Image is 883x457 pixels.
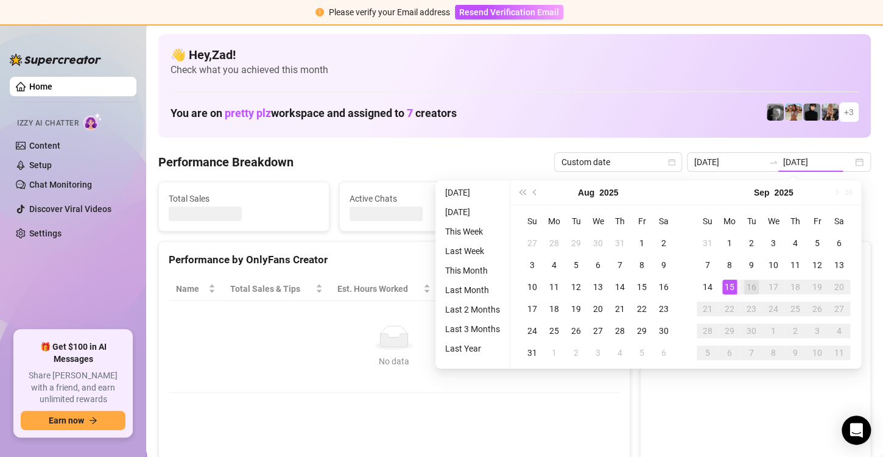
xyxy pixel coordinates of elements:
span: + 3 [844,105,854,119]
img: Amber [767,104,784,121]
a: Discover Viral Videos [29,204,111,214]
h4: Performance Breakdown [158,154,294,171]
span: 🎁 Get $100 in AI Messages [21,341,125,365]
div: Please verify your Email address [329,5,450,19]
button: Earn nowarrow-right [21,411,125,430]
span: Resend Verification Email [459,7,559,17]
img: Amber [785,104,802,121]
span: Earn now [49,416,84,425]
span: calendar [668,158,675,166]
button: Resend Verification Email [455,5,563,19]
img: Violet [821,104,839,121]
th: Chat Conversion [519,277,620,301]
div: Sales by OnlyFans Creator [650,252,860,268]
th: Sales / Hour [438,277,519,301]
span: 7 [407,107,413,119]
div: Open Intercom Messenger [842,416,871,445]
div: No data [181,355,608,368]
span: Messages Sent [530,192,680,205]
span: to [769,157,778,167]
a: Setup [29,160,52,170]
div: Est. Hours Worked [337,282,421,296]
img: logo-BBDzfeDw.svg [10,54,101,66]
h1: You are on workspace and assigned to creators [171,107,457,120]
a: Settings [29,228,62,238]
span: pretty plz [225,107,271,119]
span: Check what you achieved this month [171,63,859,77]
span: Name [176,282,206,296]
th: Total Sales & Tips [223,277,330,301]
a: Chat Monitoring [29,180,92,190]
span: Chat Conversion [527,282,603,296]
h4: 👋 Hey, Zad ! [171,46,859,63]
span: exclamation-circle [315,8,324,16]
input: Start date [694,155,764,169]
th: Name [169,277,223,301]
span: swap-right [769,157,778,167]
span: Active Chats [350,192,500,205]
div: Performance by OnlyFans Creator [169,252,620,268]
span: Total Sales [169,192,319,205]
span: Total Sales & Tips [230,282,313,296]
span: Share [PERSON_NAME] with a friend, and earn unlimited rewards [21,370,125,406]
input: End date [783,155,853,169]
span: Izzy AI Chatter [17,118,79,129]
img: Camille [803,104,820,121]
a: Home [29,82,52,91]
span: arrow-right [89,416,97,425]
span: Custom date [561,153,675,171]
img: AI Chatter [83,113,102,130]
span: Sales / Hour [445,282,502,296]
a: Content [29,141,60,151]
